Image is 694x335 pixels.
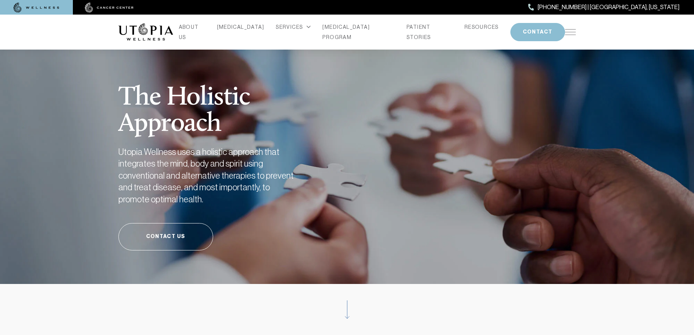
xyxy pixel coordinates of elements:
a: [MEDICAL_DATA] [217,22,264,32]
a: ABOUT US [179,22,205,42]
img: wellness [13,3,59,13]
a: Contact Us [118,223,213,250]
span: [PHONE_NUMBER] | [GEOGRAPHIC_DATA], [US_STATE] [538,3,679,12]
h1: The Holistic Approach [118,67,333,137]
img: logo [118,23,173,41]
a: [PHONE_NUMBER] | [GEOGRAPHIC_DATA], [US_STATE] [528,3,679,12]
button: CONTACT [510,23,565,41]
a: PATIENT STORIES [407,22,453,42]
a: [MEDICAL_DATA] PROGRAM [322,22,395,42]
img: cancer center [85,3,134,13]
img: icon-hamburger [565,29,576,35]
h2: Utopia Wellness uses a holistic approach that integrates the mind, body and spirit using conventi... [118,146,301,206]
a: RESOURCES [464,22,499,32]
div: SERVICES [276,22,311,32]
